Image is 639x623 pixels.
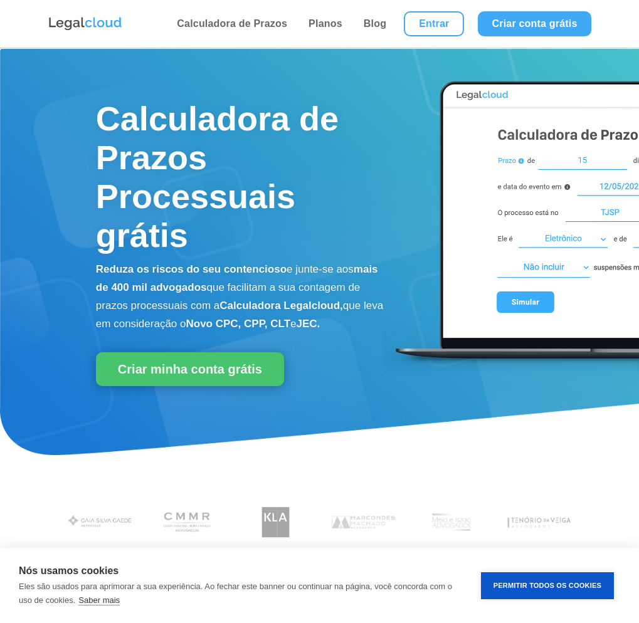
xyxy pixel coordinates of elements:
[240,502,312,542] img: Koury Lopes Advogados
[297,318,320,330] b: JEC.
[48,16,123,32] img: Logo da Legalcloud
[19,582,452,605] p: Eles são usados para aprimorar a sua experiência. Ao fechar este banner ou continuar na página, v...
[96,352,284,386] a: Criar minha conta grátis
[186,318,290,330] b: Novo CPC, CPP, CLT
[478,11,591,36] a: Criar conta grátis
[327,502,399,542] img: Marcondes Machado Advogados utilizam a Legalcloud
[19,565,119,576] strong: Nós usamos cookies
[78,595,120,605] a: Saber mais
[96,100,339,254] span: Calculadora de Prazos Processuais grátis
[96,263,287,275] b: Reduza os riscos do seu contencioso
[96,261,384,333] p: e junte-se aos que facilitam a sua contagem de prazos processuais com a que leva em consideração o e
[152,502,224,542] img: Costa Martins Meira Rinaldi Advogados
[481,572,614,599] button: Permitir Todos os Cookies
[96,263,378,293] b: mais de 400 mil advogados
[404,11,464,36] a: Entrar
[64,502,136,542] img: Gaia Silva Gaede Advogados Associados
[503,502,575,542] img: Tenório da Veiga Advogados
[219,300,343,311] b: Calculadora Legalcloud,
[415,502,487,542] img: Profissionais do escritório Melo e Isaac Advogados utilizam a Legalcloud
